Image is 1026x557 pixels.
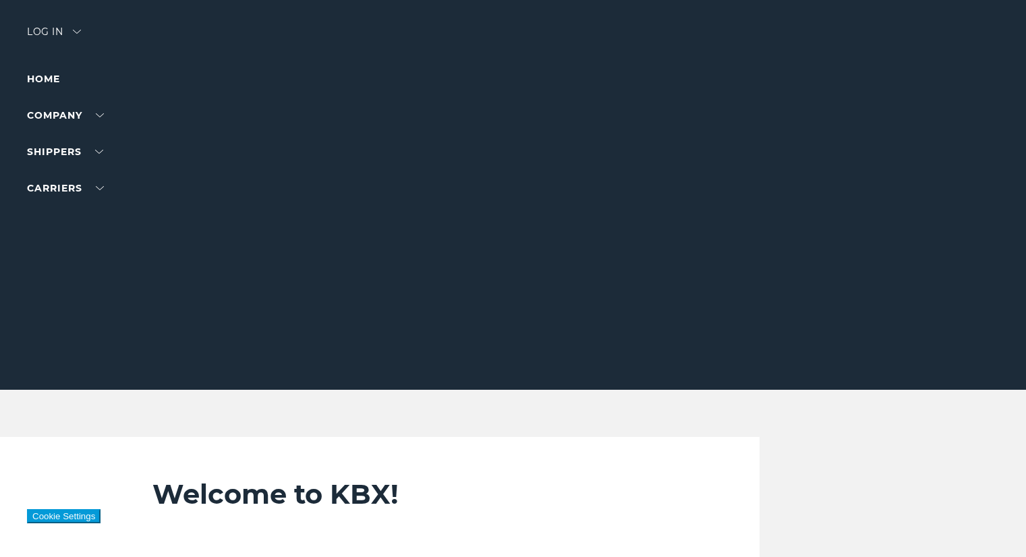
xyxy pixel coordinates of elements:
img: arrow [73,30,81,34]
div: Log in [27,27,81,47]
img: kbx logo [463,27,564,86]
a: Carriers [27,182,104,194]
h2: Welcome to KBX! [152,477,706,511]
a: SHIPPERS [27,146,103,158]
button: Cookie Settings [27,509,101,523]
a: Company [27,109,104,121]
a: Home [27,73,60,85]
